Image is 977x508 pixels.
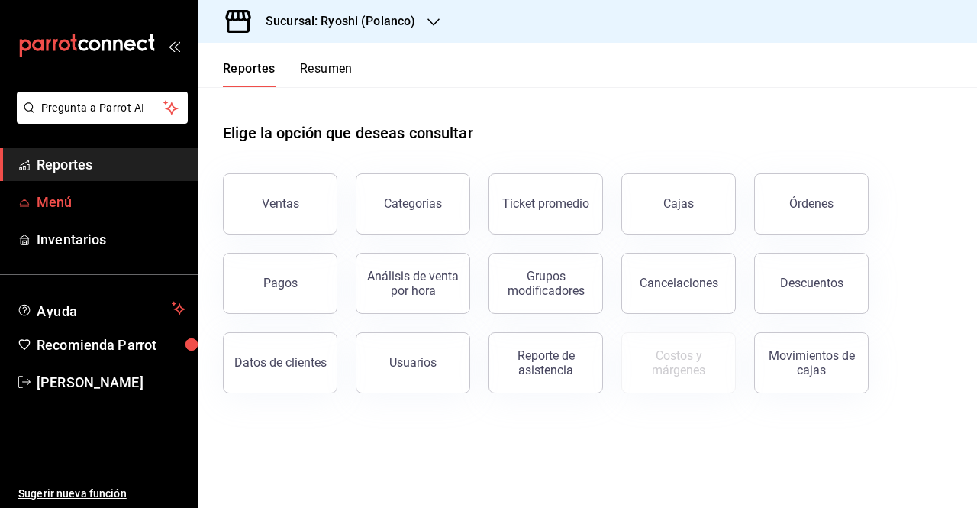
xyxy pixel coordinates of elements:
span: Sugerir nueva función [18,486,185,502]
div: Pagos [263,276,298,290]
button: Categorías [356,173,470,235]
h3: Sucursal: Ryoshi (Polanco) [253,12,415,31]
span: Reportes [37,154,185,175]
div: Grupos modificadores [498,269,593,298]
button: Órdenes [754,173,869,235]
button: Descuentos [754,253,869,314]
div: Ticket promedio [502,196,589,211]
button: Resumen [300,61,353,87]
div: Cajas [663,195,695,213]
button: Grupos modificadores [488,253,603,314]
div: Órdenes [789,196,834,211]
span: Ayuda [37,299,166,318]
button: Reportes [223,61,276,87]
button: Datos de clientes [223,332,337,393]
button: Ventas [223,173,337,235]
a: Cajas [621,173,736,235]
button: Pagos [223,253,337,314]
button: Usuarios [356,332,470,393]
button: Pregunta a Parrot AI [17,92,188,124]
button: Cancelaciones [621,253,736,314]
div: navigation tabs [223,61,353,87]
span: [PERSON_NAME] [37,372,185,393]
a: Pregunta a Parrot AI [11,111,188,127]
span: Pregunta a Parrot AI [41,100,164,116]
button: open_drawer_menu [168,40,180,52]
button: Análisis de venta por hora [356,253,470,314]
div: Costos y márgenes [631,348,726,377]
h1: Elige la opción que deseas consultar [223,121,473,144]
div: Usuarios [389,355,437,370]
span: Inventarios [37,229,185,250]
div: Datos de clientes [234,355,327,370]
div: Descuentos [780,276,843,290]
div: Movimientos de cajas [764,348,859,377]
div: Ventas [262,196,299,211]
button: Contrata inventarios para ver este reporte [621,332,736,393]
button: Movimientos de cajas [754,332,869,393]
div: Análisis de venta por hora [366,269,460,298]
span: Menú [37,192,185,212]
button: Ticket promedio [488,173,603,235]
div: Cancelaciones [640,276,718,290]
div: Categorías [384,196,442,211]
span: Recomienda Parrot [37,335,185,355]
div: Reporte de asistencia [498,348,593,377]
button: Reporte de asistencia [488,332,603,393]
